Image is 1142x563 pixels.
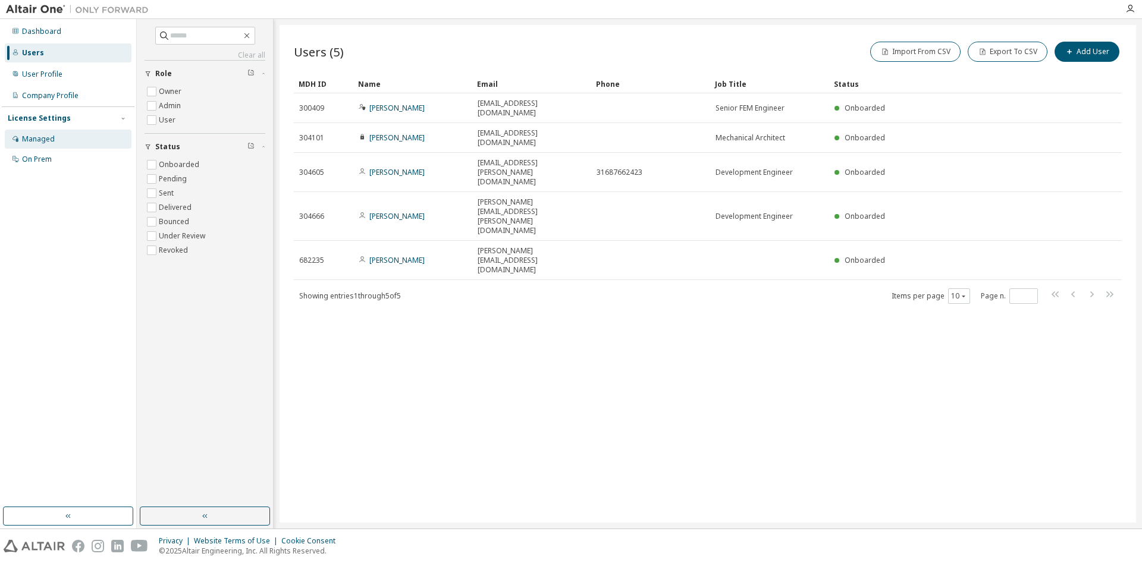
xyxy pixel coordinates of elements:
[369,133,425,143] a: [PERSON_NAME]
[72,540,84,552] img: facebook.svg
[369,167,425,177] a: [PERSON_NAME]
[951,291,967,301] button: 10
[870,42,961,62] button: Import From CSV
[6,4,155,15] img: Altair One
[968,42,1047,62] button: Export To CSV
[715,74,824,93] div: Job Title
[159,200,194,215] label: Delivered
[155,69,172,78] span: Role
[596,74,705,93] div: Phone
[845,211,885,221] span: Onboarded
[22,70,62,79] div: User Profile
[845,103,885,113] span: Onboarded
[1055,42,1119,62] button: Add User
[159,172,189,186] label: Pending
[145,61,265,87] button: Role
[716,168,793,177] span: Development Engineer
[478,158,586,187] span: [EMAIL_ADDRESS][PERSON_NAME][DOMAIN_NAME]
[145,134,265,160] button: Status
[22,134,55,144] div: Managed
[8,114,71,123] div: License Settings
[159,84,184,99] label: Owner
[159,158,202,172] label: Onboarded
[981,288,1038,304] span: Page n.
[22,27,61,36] div: Dashboard
[299,291,401,301] span: Showing entries 1 through 5 of 5
[247,69,255,78] span: Clear filter
[22,91,79,100] div: Company Profile
[299,256,324,265] span: 682235
[159,186,176,200] label: Sent
[845,255,885,265] span: Onboarded
[478,246,586,275] span: [PERSON_NAME][EMAIL_ADDRESS][DOMAIN_NAME]
[478,197,586,235] span: [PERSON_NAME][EMAIL_ADDRESS][PERSON_NAME][DOMAIN_NAME]
[145,51,265,60] a: Clear all
[477,74,586,93] div: Email
[845,167,885,177] span: Onboarded
[716,103,785,113] span: Senior FEM Engineer
[155,142,180,152] span: Status
[159,243,190,257] label: Revoked
[299,212,324,221] span: 304666
[294,43,344,60] span: Users (5)
[892,288,970,304] span: Items per page
[159,215,192,229] label: Bounced
[22,48,44,58] div: Users
[299,133,324,143] span: 304101
[111,540,124,552] img: linkedin.svg
[159,99,183,113] label: Admin
[92,540,104,552] img: instagram.svg
[159,546,343,556] p: © 2025 Altair Engineering, Inc. All Rights Reserved.
[247,142,255,152] span: Clear filter
[4,540,65,552] img: altair_logo.svg
[159,113,178,127] label: User
[369,255,425,265] a: [PERSON_NAME]
[22,155,52,164] div: On Prem
[281,536,343,546] div: Cookie Consent
[299,74,349,93] div: MDH ID
[159,229,208,243] label: Under Review
[369,211,425,221] a: [PERSON_NAME]
[478,99,586,118] span: [EMAIL_ADDRESS][DOMAIN_NAME]
[159,536,194,546] div: Privacy
[716,133,785,143] span: Mechanical Architect
[834,74,1060,93] div: Status
[597,168,642,177] span: 31687662423
[478,128,586,147] span: [EMAIL_ADDRESS][DOMAIN_NAME]
[845,133,885,143] span: Onboarded
[299,168,324,177] span: 304605
[716,212,793,221] span: Development Engineer
[358,74,468,93] div: Name
[299,103,324,113] span: 300409
[369,103,425,113] a: [PERSON_NAME]
[131,540,148,552] img: youtube.svg
[194,536,281,546] div: Website Terms of Use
